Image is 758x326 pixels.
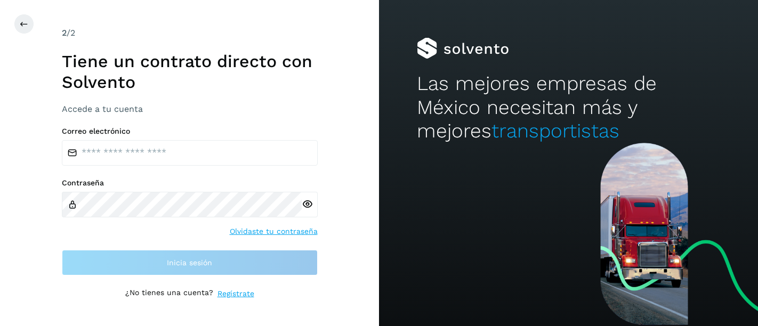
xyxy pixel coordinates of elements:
p: ¿No tienes una cuenta? [125,288,213,299]
label: Contraseña [62,178,318,188]
span: Inicia sesión [167,259,212,266]
a: Regístrate [217,288,254,299]
h3: Accede a tu cuenta [62,104,318,114]
h2: Las mejores empresas de México necesitan más y mejores [417,72,720,143]
h1: Tiene un contrato directo con Solvento [62,51,318,92]
label: Correo electrónico [62,127,318,136]
button: Inicia sesión [62,250,318,275]
span: transportistas [491,119,619,142]
a: Olvidaste tu contraseña [230,226,318,237]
